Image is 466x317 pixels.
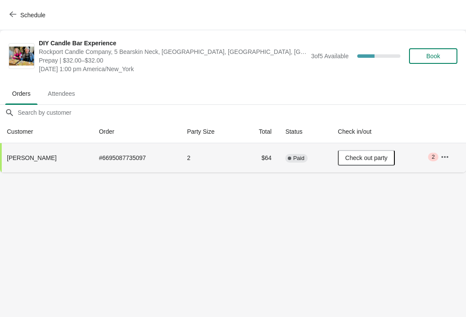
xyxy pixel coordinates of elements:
[9,47,34,66] img: DIY Candle Bar Experience
[345,154,387,161] span: Check out party
[426,53,440,60] span: Book
[311,53,349,60] span: 3 of 5 Available
[293,155,304,162] span: Paid
[4,7,52,23] button: Schedule
[7,154,57,161] span: [PERSON_NAME]
[20,12,45,19] span: Schedule
[92,120,180,143] th: Order
[240,120,278,143] th: Total
[431,154,435,160] span: 2
[39,39,307,47] span: DIY Candle Bar Experience
[409,48,457,64] button: Book
[41,86,82,101] span: Attendees
[5,86,38,101] span: Orders
[39,56,307,65] span: Prepay | $32.00–$32.00
[331,120,434,143] th: Check in/out
[338,150,395,166] button: Check out party
[39,65,307,73] span: [DATE] 1:00 pm America/New_York
[180,143,240,173] td: 2
[180,120,240,143] th: Party Size
[240,143,278,173] td: $64
[17,105,466,120] input: Search by customer
[278,120,331,143] th: Status
[39,47,307,56] span: Rockport Candle Company, 5 Bearskin Neck, [GEOGRAPHIC_DATA], [GEOGRAPHIC_DATA], [GEOGRAPHIC_DATA]
[92,143,180,173] td: # 6695087735097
